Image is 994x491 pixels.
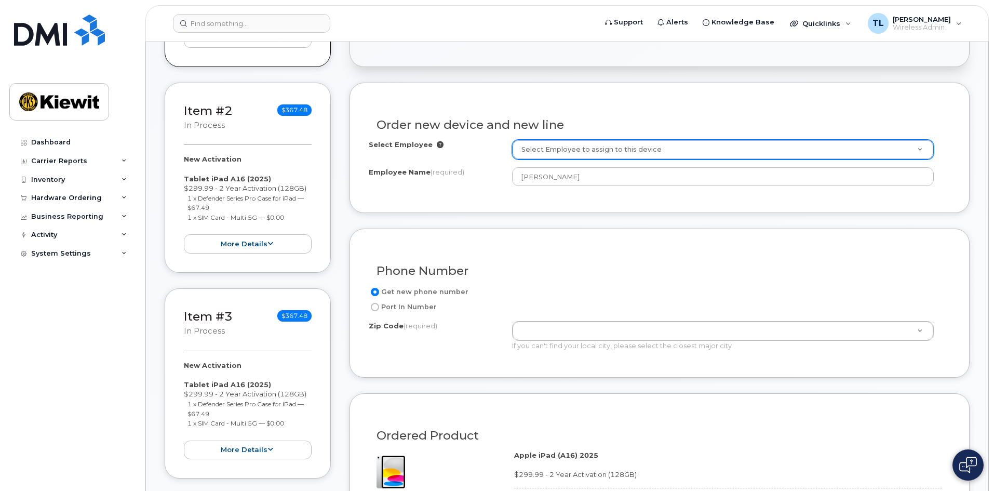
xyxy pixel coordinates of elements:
input: Find something... [173,14,330,33]
a: Knowledge Base [695,12,782,33]
span: $299.99 - 2 Year Activation (128GB) [514,470,637,479]
div: If you can't find your local city, please select the closest major city [512,341,934,351]
small: 1 x SIM Card - Multi 5G — $0.00 [187,419,284,427]
span: $367.48 [277,310,312,322]
span: Knowledge Base [711,17,774,28]
label: Zip Code [369,321,437,331]
a: Alerts [650,12,695,33]
span: TL [872,17,884,30]
img: Open chat [959,457,977,473]
div: Tanner Lamoree [861,13,969,34]
strong: Tablet iPad A16 (2025) [184,380,271,389]
strong: Tablet iPad A16 (2025) [184,175,271,183]
label: Employee Name [369,167,464,177]
i: Selection will overwrite employee Name, Number, City and Business Units inputs [437,141,444,148]
a: Item #2 [184,103,233,118]
span: $367.48 [277,104,312,116]
span: Wireless Admin [893,23,951,32]
div: $299.99 - 2 Year Activation (128GB) [184,154,312,254]
span: Alerts [666,17,688,28]
small: in process [184,121,225,130]
span: (required) [404,322,437,330]
span: Support [614,17,643,28]
h3: Phone Number [377,264,943,277]
label: Select Employee [369,140,433,150]
small: 1 x SIM Card - Multi 5G — $0.00 [187,214,284,221]
small: 1 x Defender Series Pro Case for iPad — $67.49 [187,194,304,212]
input: Please fill out this field [512,167,934,186]
img: ipad_11.png [369,456,405,488]
span: (required) [431,168,464,176]
strong: New Activation [184,361,241,369]
button: more details [184,234,312,254]
a: Support [598,12,650,33]
div: $299.99 - 2 Year Activation (128GB) [184,361,312,460]
h3: Ordered Product [377,429,943,442]
span: [PERSON_NAME] [893,15,951,23]
button: more details [184,441,312,460]
h3: Order new device and new line [377,118,943,131]
label: Get new phone number [369,286,468,298]
span: Select Employee to assign to this device [515,145,662,154]
strong: New Activation [184,155,241,163]
small: in process [184,326,225,336]
a: Item #3 [184,309,233,324]
div: Quicklinks [783,13,858,34]
a: Select Employee to assign to this device [513,140,933,159]
input: Port In Number [371,303,379,311]
small: 1 x Defender Series Pro Case for iPad — $67.49 [187,400,304,418]
label: Port In Number [369,301,437,313]
input: Get new phone number [371,288,379,296]
strong: Apple iPad (A16) 2025 [514,451,598,459]
span: Quicklinks [802,19,840,28]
